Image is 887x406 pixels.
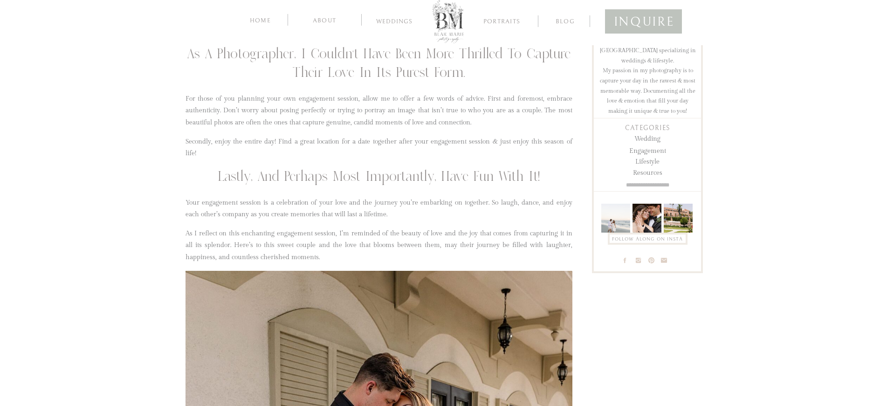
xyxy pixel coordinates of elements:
[610,133,685,141] a: Wedding
[186,93,572,129] p: For those of you planning your own engagement session, allow me to offer a few words of advice. F...
[597,26,699,106] p: I am Bläk a photographer based out of [GEOGRAPHIC_DATA], [GEOGRAPHIC_DATA] specializing in weddin...
[186,25,572,82] h2: This engagement session was nothing short of enchanting. And as a photographer, I couldn’t have b...
[186,136,572,159] p: Secondly, enjoy the entire day! Find a great location for a date together after your engagement s...
[610,123,685,131] h2: categories
[614,11,673,29] a: inquire
[303,15,347,24] a: about
[186,197,572,220] p: Your engagement session is a celebration of your love and the journey you’re embarking on togethe...
[633,204,661,233] img: No two weddings should look the same because no two couples are the same. Maybe it’s a custom inv...
[186,167,572,186] h2: Lastly, and perhaps most importantly, have fun with it!
[610,235,685,243] a: follow along on insta
[610,167,685,175] a: resources
[186,228,572,263] p: As I reflect on this enchanting engagement session, I’m reminded of the beauty of love and the jo...
[370,18,419,28] a: Weddings
[248,15,273,24] a: home
[601,204,630,233] img: Golden skies, soft tides, and love that never gets old 🐚☀️ Between puppy cuddles, editing maratho...
[480,18,524,27] a: Portraits
[547,16,584,25] a: blog
[610,145,685,153] a: Engagement
[610,156,685,164] a: lifestyle
[664,204,693,233] img: I’ve seen a lot of weddings. And if I’ve learned anything, it’s this: the most meaningful, joy-fi...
